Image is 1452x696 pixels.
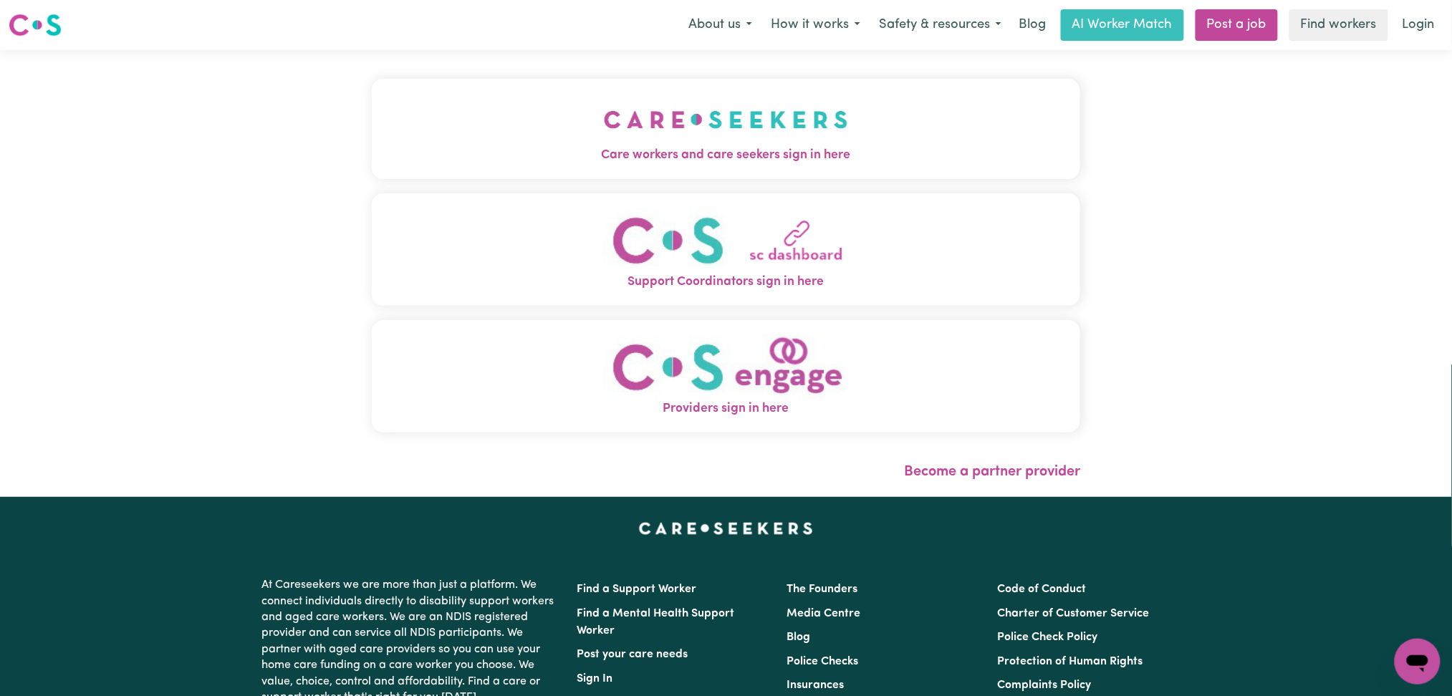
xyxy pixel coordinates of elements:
a: Police Check Policy [997,632,1097,643]
button: About us [679,10,761,40]
a: Complaints Policy [997,680,1091,691]
button: Providers sign in here [372,320,1081,432]
a: Blog [787,632,811,643]
a: Find a Support Worker [577,584,697,595]
button: Safety & resources [870,10,1011,40]
a: Blog [1011,9,1055,41]
button: Support Coordinators sign in here [372,193,1081,306]
a: Charter of Customer Service [997,608,1149,619]
iframe: Button to launch messaging window [1395,639,1441,685]
a: Careseekers logo [9,9,62,42]
span: Support Coordinators sign in here [372,273,1081,291]
a: Post a job [1196,9,1278,41]
a: Find a Mental Health Support Worker [577,608,735,637]
span: Providers sign in here [372,400,1081,418]
a: Sign In [577,673,613,685]
img: Careseekers logo [9,12,62,38]
a: AI Worker Match [1061,9,1184,41]
a: Post your care needs [577,649,688,660]
button: How it works [761,10,870,40]
span: Care workers and care seekers sign in here [372,146,1081,165]
a: Become a partner provider [904,465,1080,479]
a: Insurances [787,680,845,691]
button: Care workers and care seekers sign in here [372,79,1081,179]
a: The Founders [787,584,858,595]
a: Careseekers home page [639,523,813,534]
a: Media Centre [787,608,861,619]
a: Protection of Human Rights [997,656,1143,667]
a: Find workers [1289,9,1388,41]
a: Login [1394,9,1443,41]
a: Code of Conduct [997,584,1086,595]
a: Police Checks [787,656,859,667]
